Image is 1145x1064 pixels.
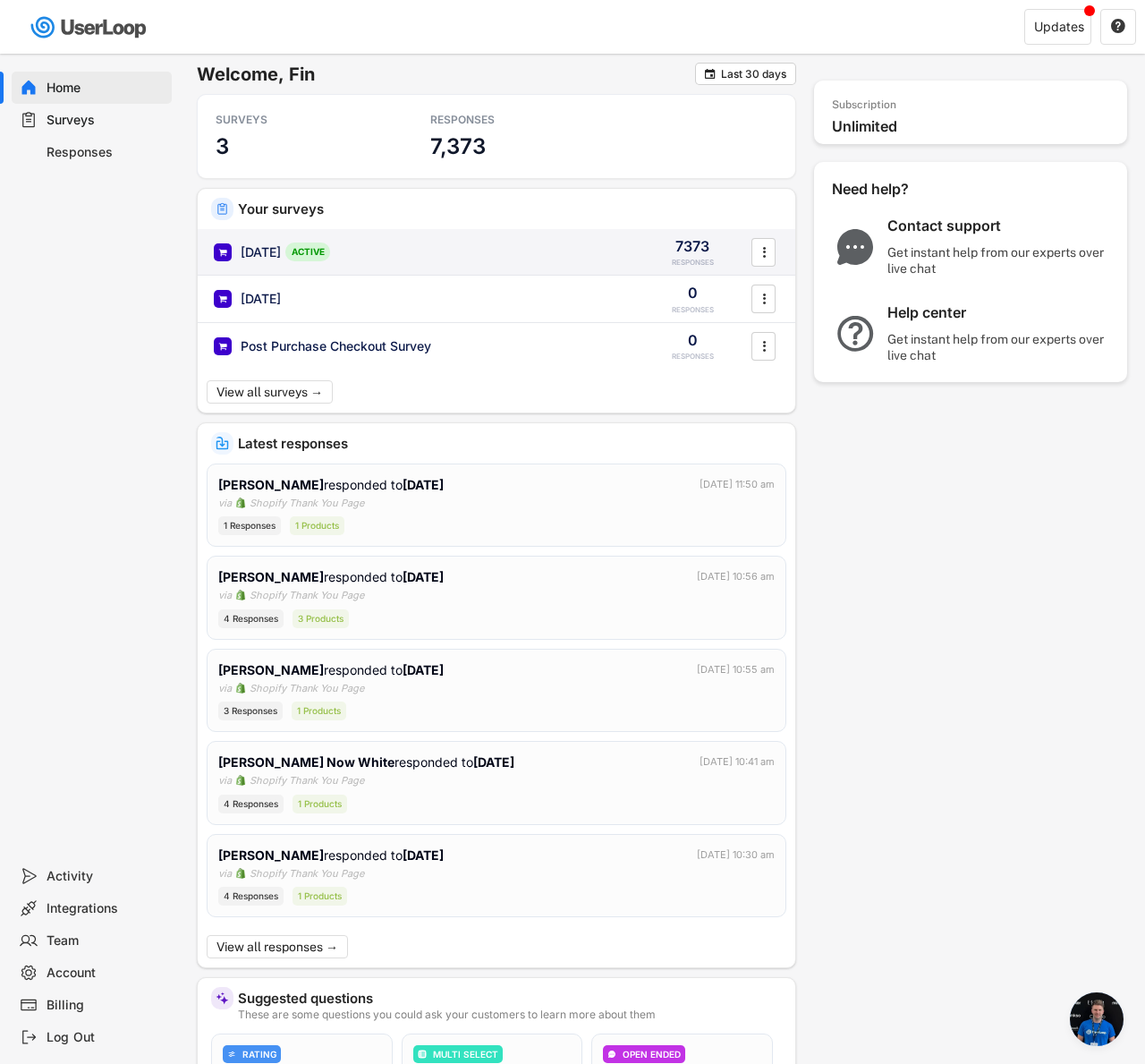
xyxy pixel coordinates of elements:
div: RATING [242,1050,276,1059]
strong: [DATE] [403,477,444,492]
div: Team [47,932,165,949]
img: 1156660_ecommerce_logo_shopify_icon%20%281%29.png [235,775,246,786]
h3: 3 [216,132,229,160]
button: View all responses → [207,935,348,958]
div: Get instant help from our experts over live chat [887,331,1111,363]
img: ConversationMinor.svg [607,1050,616,1059]
button:  [1110,19,1126,35]
div: ACTIVE [285,243,330,261]
div: [DATE] 11:50 am [700,477,775,492]
div: Latest responses [238,437,782,450]
div: responded to [218,753,518,771]
strong: [DATE] [403,662,444,677]
img: ChatMajor.svg [832,229,878,265]
div: RESPONSES [672,352,714,362]
div: MULTI SELECT [433,1050,498,1059]
div: Shopify Thank You Page [250,588,364,603]
div: 4 Responses [218,887,284,906]
text:  [1111,18,1125,34]
strong: [PERSON_NAME] [218,662,324,677]
div: [DATE] 10:55 am [697,662,775,677]
strong: [PERSON_NAME] [218,847,324,863]
text:  [762,289,766,308]
div: Help center [887,303,1111,322]
div: Shopify Thank You Page [250,681,364,696]
img: QuestionMarkInverseMajor.svg [832,316,878,352]
button:  [755,333,773,360]
div: 0 [688,283,698,302]
div: responded to [218,475,447,494]
div: [DATE] [241,243,281,261]
div: responded to [218,846,447,864]
div: [DATE] 10:30 am [697,847,775,863]
div: Shopify Thank You Page [250,496,364,511]
strong: [PERSON_NAME] Now White [218,754,394,770]
div: Need help? [832,180,957,199]
div: Get instant help from our experts over live chat [887,244,1111,277]
div: Account [47,965,165,982]
div: 3 Responses [218,702,283,720]
div: RESPONSES [430,113,591,127]
div: SURVEYS [216,113,377,127]
strong: [DATE] [403,569,444,584]
img: ListMajor.svg [418,1050,427,1059]
img: AdjustIcon.svg [227,1050,236,1059]
div: via [218,773,232,788]
div: Shopify Thank You Page [250,866,364,881]
div: 1 Products [293,887,347,906]
div: 1 Products [292,702,346,720]
div: 4 Responses [218,609,284,628]
div: Suggested questions [238,992,782,1005]
div: Log Out [47,1029,165,1046]
div: via [218,681,232,696]
div: 4 Responses [218,795,284,813]
div: via [218,866,232,881]
div: Integrations [47,900,165,917]
h3: 7,373 [430,132,485,160]
img: MagicMajor%20%28Purple%29.svg [216,992,229,1005]
div: 7373 [675,236,709,256]
img: 1156660_ecommerce_logo_shopify_icon%20%281%29.png [235,498,246,508]
div: Home [47,80,165,97]
div: RESPONSES [672,305,714,315]
strong: [DATE] [473,754,514,770]
div: Shopify Thank You Page [250,773,364,788]
img: 1156660_ecommerce_logo_shopify_icon%20%281%29.png [235,590,246,600]
div: responded to [218,660,447,679]
div: Surveys [47,112,165,129]
img: IncomingMajor.svg [216,437,229,450]
div: These are some questions you could ask your customers to learn more about them [238,1009,782,1020]
div: [DATE] 10:56 am [697,569,775,584]
text:  [762,336,766,355]
div: 1 Products [293,795,347,813]
div: Open chat [1070,992,1124,1046]
div: 1 Products [290,516,344,535]
div: via [218,496,232,511]
div: Subscription [832,98,896,113]
div: Responses [47,144,165,161]
strong: [DATE] [403,847,444,863]
img: userloop-logo-01.svg [27,9,153,46]
div: 0 [688,330,698,350]
div: via [218,588,232,603]
text:  [705,67,716,81]
div: 1 Responses [218,516,281,535]
h6: Welcome, Fin [197,63,695,86]
div: OPEN ENDED [623,1050,681,1059]
div: responded to [218,567,447,586]
button: View all surveys → [207,380,333,404]
strong: [PERSON_NAME] [218,477,324,492]
div: 3 Products [293,609,349,628]
strong: [PERSON_NAME] [218,569,324,584]
div: Billing [47,997,165,1014]
div: Contact support [887,217,1111,235]
div: [DATE] [241,290,281,308]
text:  [762,243,766,261]
div: Activity [47,868,165,885]
div: [DATE] 10:41 am [700,754,775,770]
div: Your surveys [238,202,782,216]
button:  [755,239,773,266]
button:  [755,285,773,312]
div: Unlimited [832,117,1118,136]
div: Post Purchase Checkout Survey [241,337,431,355]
